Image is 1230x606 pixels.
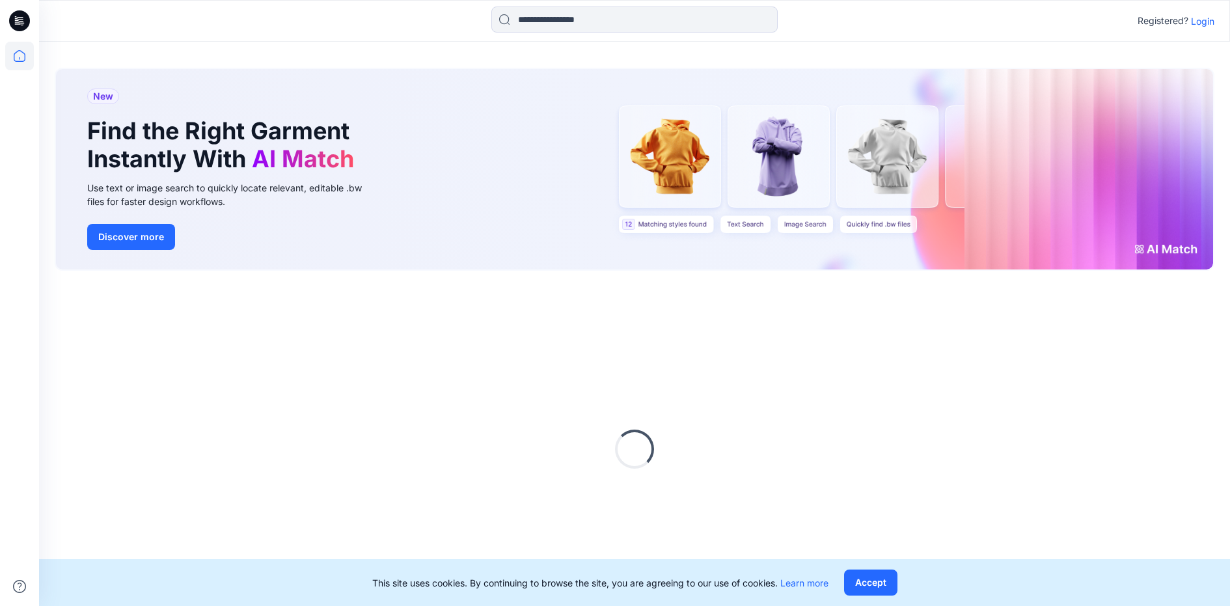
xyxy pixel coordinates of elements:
button: Discover more [87,224,175,250]
span: New [93,89,113,104]
span: AI Match [252,145,354,173]
h1: Find the Right Garment Instantly With [87,117,361,173]
p: Login [1191,14,1214,28]
p: This site uses cookies. By continuing to browse the site, you are agreeing to our use of cookies. [372,576,828,590]
p: Registered? [1138,13,1188,29]
div: Use text or image search to quickly locate relevant, editable .bw files for faster design workflows. [87,181,380,208]
button: Accept [844,570,897,596]
a: Learn more [780,577,828,588]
